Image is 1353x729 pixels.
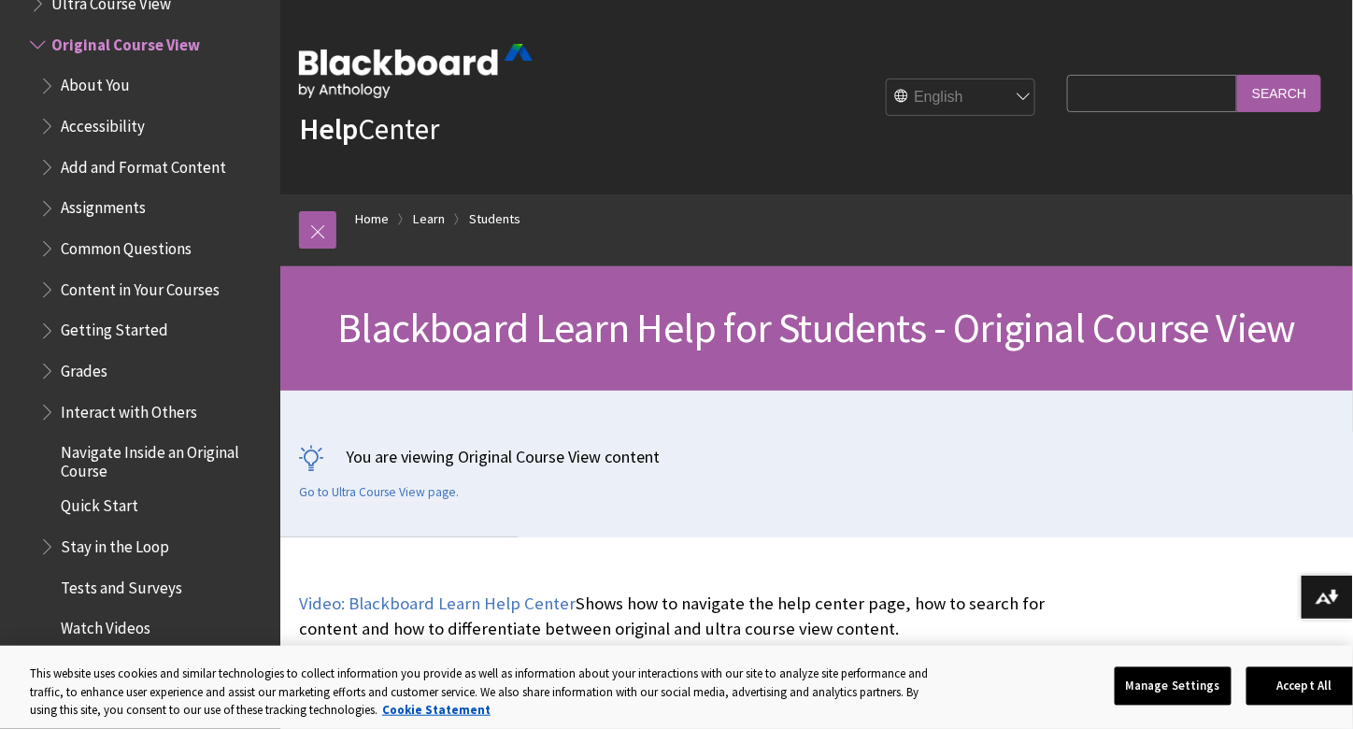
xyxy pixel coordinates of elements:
span: Stay in the Loop [61,531,169,556]
div: This website uses cookies and similar technologies to collect information you provide as well as ... [30,665,947,720]
span: Common Questions [61,233,192,258]
a: HelpCenter [299,110,439,148]
span: Blackboard Learn Help for Students - Original Course View [337,302,1295,353]
select: Site Language Selector [887,79,1036,117]
span: Original Course View [51,29,200,54]
p: You are viewing Original Course View content [299,445,1334,468]
span: Getting Started [61,315,168,340]
span: Add and Format Content [61,151,226,177]
button: Manage Settings [1115,666,1232,706]
span: About You [61,70,130,95]
span: Quick Start [61,491,138,516]
span: Navigate Inside an Original Course [61,436,267,480]
input: Search [1237,75,1321,111]
span: Tests and Surveys [61,572,182,597]
a: Video: Blackboard Learn Help Center [299,593,576,615]
span: Watch Videos [61,613,150,638]
span: Accessibility [61,110,145,136]
strong: Help [299,110,358,148]
span: Interact with Others [61,396,197,422]
a: Students [469,207,520,231]
a: Go to Ultra Course View page. [299,484,459,501]
span: Content in Your Courses [61,274,220,299]
a: Home [355,207,389,231]
img: Blackboard by Anthology [299,44,533,98]
span: Grades [61,355,107,380]
span: Assignments [61,193,146,218]
a: More information about your privacy, opens in a new tab [382,702,491,718]
p: Shows how to navigate the help center page, how to search for content and how to differentiate be... [299,592,1058,640]
a: Learn [413,207,445,231]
